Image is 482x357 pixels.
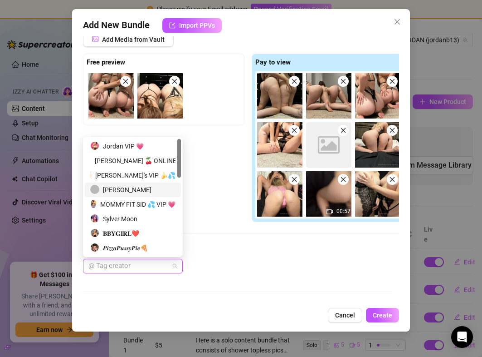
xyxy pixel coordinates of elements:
[390,18,404,25] span: Close
[255,58,291,66] strong: Pay to view
[340,127,346,134] span: close
[85,241,181,255] div: 𝑷𝒊𝒛𝒛𝒂𝑷𝒖𝒔𝒔𝒚𝑷𝒊𝒆🍕
[328,308,362,322] button: Cancel
[171,78,178,84] span: close
[90,199,175,209] div: MOMMY FIT SID 💦 VIP 💗
[451,326,473,348] div: Open Intercom Messenger
[90,243,175,253] div: 𝑷𝒊𝒛𝒛𝒂𝑷𝒖𝒔𝒔𝒚𝑷𝒊𝒆🍕
[389,176,395,183] span: close
[85,226,181,241] div: 𝐁𝐁𝐘𝐆𝐈𝐑𝐋❤️
[102,36,165,43] span: Add Media from Vault
[162,18,222,33] button: Import PPVs
[306,73,351,119] img: media
[306,171,351,217] img: media
[394,18,401,25] span: close
[179,22,215,29] span: Import PPVs
[91,229,99,237] img: avatar.jpg
[389,127,395,134] span: close
[335,312,355,319] span: Cancel
[137,73,183,119] img: media
[91,200,96,208] img: avatar.jpg
[373,312,392,319] span: Create
[122,78,129,84] span: close
[92,36,98,42] span: picture
[169,22,175,29] span: import
[257,73,302,119] img: media
[90,141,175,151] div: Jordan VIP 💗
[91,214,99,223] img: avatar.jpg
[389,78,395,84] span: close
[85,197,181,212] div: MOMMY FIT SID 💦 VIP 💗
[85,139,181,154] div: Jordan VIP 💗
[257,171,302,217] img: media
[90,228,175,238] div: 𝐁𝐁𝐘𝐆𝐈𝐑𝐋❤️
[291,176,297,183] span: close
[85,183,181,197] div: Kay
[91,142,99,150] img: avatar.jpg
[85,168,181,183] div: Sam's VIP 🍌💦
[291,78,297,84] span: close
[87,58,125,66] strong: Free preview
[355,73,400,119] img: media
[340,176,346,183] span: close
[83,18,150,33] span: Add New Bundle
[91,243,99,252] img: avatar.jpg
[336,208,351,214] span: 00:57
[366,308,399,322] button: Create
[90,185,175,195] div: [PERSON_NAME]
[291,127,297,134] span: close
[355,122,400,168] img: media
[306,171,351,217] div: 00:57
[90,170,175,180] div: [PERSON_NAME]'s VIP 🍌💦
[85,212,181,226] div: Sylver Moon
[340,78,346,84] span: close
[390,15,404,29] button: Close
[85,154,181,168] div: SAM 🍒 ONLINE 💗✨
[90,156,175,166] div: [PERSON_NAME] 🍒 ONLINE 💗✨
[88,73,134,119] img: media
[90,214,175,224] div: Sylver Moon
[83,32,174,47] button: Add Media from Vault
[257,122,302,168] img: media
[326,208,333,215] span: video-camera
[355,171,400,217] img: media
